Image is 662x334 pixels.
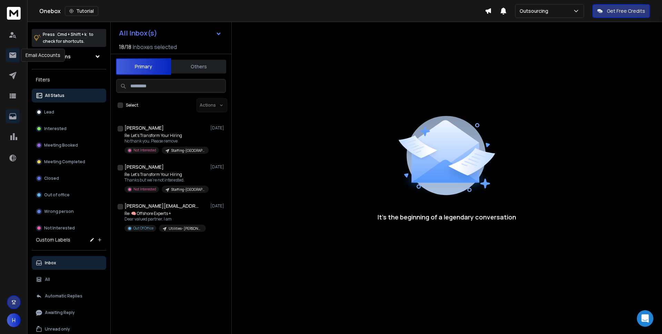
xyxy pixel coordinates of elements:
[45,260,56,266] p: Inbox
[45,293,82,299] p: Automatic Replies
[43,31,93,45] p: Press to check for shortcuts.
[520,8,551,14] p: Outsourcing
[378,212,516,222] p: It’s the beginning of a legendary conversation
[44,176,59,181] p: Closed
[32,289,106,303] button: Automatic Replies
[124,125,164,131] h1: [PERSON_NAME]
[36,236,70,243] h3: Custom Labels
[133,187,156,192] p: Not Interested
[210,203,226,209] p: [DATE]
[32,75,106,85] h3: Filters
[32,273,106,286] button: All
[44,192,70,198] p: Out of office
[124,211,206,216] p: Re: 🧠 Offshore Experts +
[7,313,21,327] button: H
[32,221,106,235] button: Not Interested
[126,102,138,108] label: Select
[133,148,156,153] p: Not Interested
[45,326,70,332] p: Unread only
[607,8,645,14] p: Get Free Credits
[124,203,200,209] h1: [PERSON_NAME][EMAIL_ADDRESS][DOMAIN_NAME]
[32,138,106,152] button: Meeting Booked
[210,125,226,131] p: [DATE]
[133,43,177,51] h3: Inboxes selected
[124,216,206,222] p: Dear valued partner, I am
[171,187,204,192] p: Staffing-[GEOGRAPHIC_DATA]
[32,105,106,119] button: Lead
[171,59,226,74] button: Others
[32,155,106,169] button: Meeting Completed
[45,277,50,282] p: All
[44,225,75,231] p: Not Interested
[119,30,157,37] h1: All Inbox(s)
[44,209,74,214] p: Wrong person
[210,164,226,170] p: [DATE]
[32,306,106,320] button: Awaiting Reply
[65,6,98,16] button: Tutorial
[44,109,54,115] p: Lead
[32,89,106,102] button: All Status
[171,148,204,153] p: Staffing-[GEOGRAPHIC_DATA]
[32,50,106,63] button: All Campaigns
[124,138,207,144] p: No thank you. Please remove
[113,26,227,40] button: All Inbox(s)
[32,205,106,218] button: Wrong person
[44,126,67,131] p: Interested
[32,188,106,202] button: Out of office
[56,30,88,38] span: Cmd + Shift + k
[39,6,485,16] div: Onebox
[32,122,106,136] button: Interested
[45,310,75,315] p: Awaiting Reply
[124,164,164,170] h1: [PERSON_NAME]
[32,256,106,270] button: Inbox
[21,49,65,62] div: Email Accounts
[124,177,207,183] p: Thanks but we're not interested.
[637,310,653,327] div: Open Intercom Messenger
[116,58,171,75] button: Primary
[45,93,64,98] p: All Status
[119,43,131,51] span: 18 / 18
[124,133,207,138] p: Re: Let’s Transform Your Hiring
[44,159,85,165] p: Meeting Completed
[169,226,202,231] p: Utilities- [PERSON_NAME]
[592,4,650,18] button: Get Free Credits
[44,143,78,148] p: Meeting Booked
[133,226,153,231] p: Out Of Office
[32,171,106,185] button: Closed
[124,172,207,177] p: Re: Let’s Transform Your Hiring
